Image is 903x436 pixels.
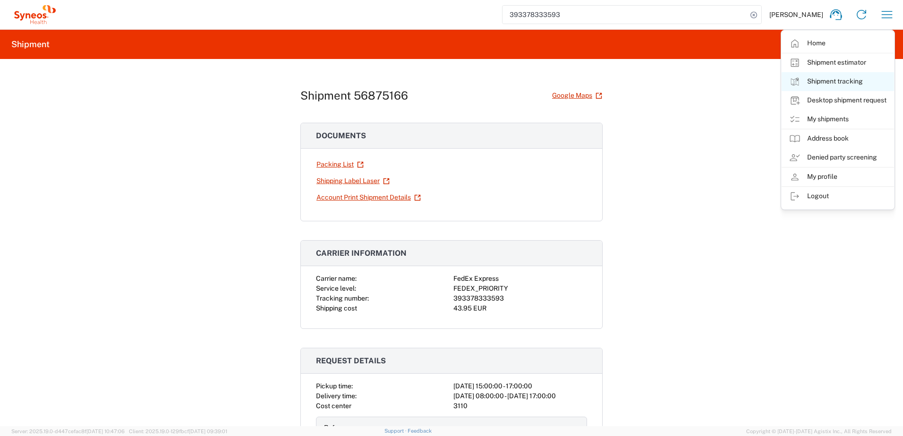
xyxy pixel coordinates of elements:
span: References [324,424,359,431]
div: 43.95 EUR [453,303,587,313]
span: [PERSON_NAME] [769,10,823,19]
span: Service level: [316,285,356,292]
div: 393378333593 [453,293,587,303]
h1: Shipment 56875166 [300,89,408,102]
a: Logout [782,187,894,206]
a: My profile [782,168,894,186]
a: Shipment tracking [782,72,894,91]
a: Shipping Label Laser [316,173,390,189]
a: Google Maps [552,87,603,104]
div: 3110 [453,401,587,411]
span: Server: 2025.19.0-d447cefac8f [11,428,125,434]
span: Pickup time: [316,382,353,390]
span: Cost center [316,402,351,410]
a: My shipments [782,110,894,129]
a: Packing List [316,156,364,173]
span: Copyright © [DATE]-[DATE] Agistix Inc., All Rights Reserved [746,427,892,436]
div: FedEx Express [453,274,587,284]
h2: Shipment [11,39,50,50]
div: [DATE] 15:00:00 - 17:00:00 [453,381,587,391]
input: Shipment, tracking or reference number [503,6,747,24]
span: Carrier information [316,249,407,258]
span: Tracking number: [316,294,369,302]
a: Shipment estimator [782,53,894,72]
a: Address book [782,129,894,148]
a: Support [384,428,408,434]
span: [DATE] 09:39:01 [189,428,227,434]
a: Feedback [408,428,432,434]
span: Client: 2025.19.0-129fbcf [129,428,227,434]
span: Shipping cost [316,304,357,312]
span: Delivery time: [316,392,357,400]
a: Desktop shipment request [782,91,894,110]
div: FEDEX_PRIORITY [453,284,587,293]
div: [DATE] 08:00:00 - [DATE] 17:00:00 [453,391,587,401]
span: Carrier name: [316,275,357,282]
span: Request details [316,356,386,365]
a: Home [782,34,894,53]
a: Denied party screening [782,148,894,167]
span: Documents [316,131,366,140]
a: Account Print Shipment Details [316,189,421,206]
span: [DATE] 10:47:06 [86,428,125,434]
